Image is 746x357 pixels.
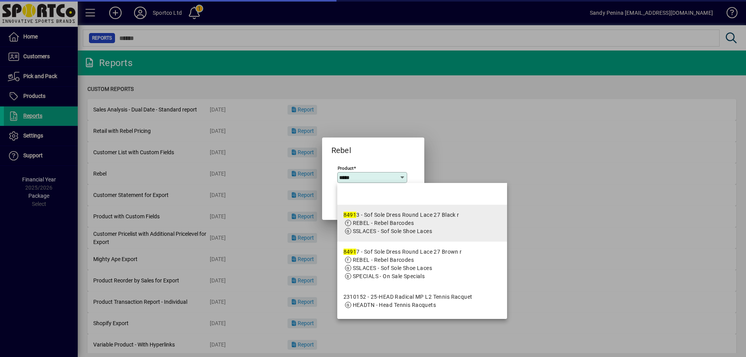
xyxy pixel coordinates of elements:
[337,287,507,315] mat-option: 2310152 - 25-HEAD Radical MP L2 Tennis Racquet
[343,212,357,218] em: 8491
[343,249,357,255] em: 8491
[337,242,507,287] mat-option: 84917 - Sof Sole Dress Round Lace 27 Brown r
[337,315,507,352] mat-option: 0940 - SKLZ Elevation Ladder
[338,165,354,171] mat-label: Product
[353,265,432,271] span: SSLACES - Sof Sole Shoe Laces
[353,302,436,308] span: HEADTN - Head Tennis Racquets
[343,211,459,219] div: 3 - Sof Sole Dress Round Lace 27 Black r
[337,205,507,242] mat-option: 84913 - Sof Sole Dress Round Lace 27 Black r
[353,257,414,263] span: REBEL - Rebel Barcodes
[343,248,462,256] div: 7 - Sof Sole Dress Round Lace 27 Brown r
[353,220,414,226] span: REBEL - Rebel Barcodes
[343,293,472,301] div: 2310152 - 25-HEAD Radical MP L2 Tennis Racquet
[322,138,361,157] h2: Rebel
[353,228,432,234] span: SSLACES - Sof Sole Shoe Laces
[353,273,425,279] span: SPECIALS - On Sale Specials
